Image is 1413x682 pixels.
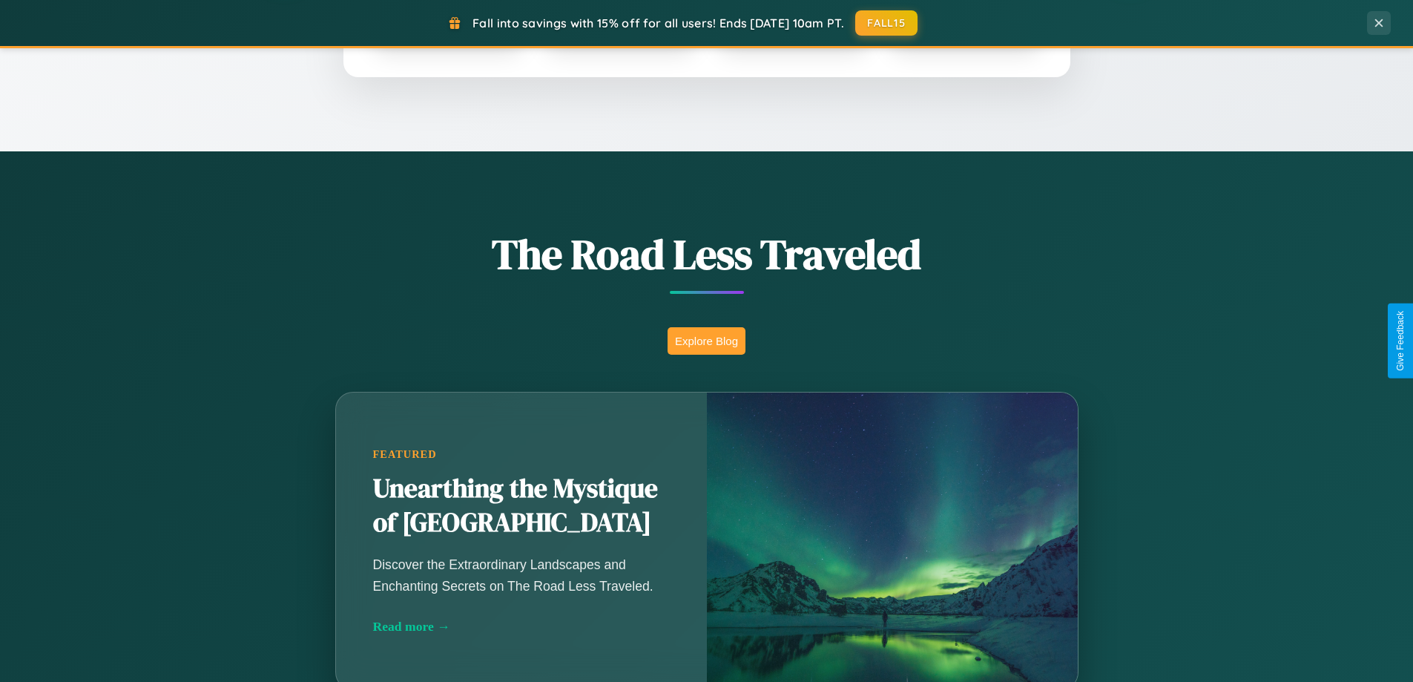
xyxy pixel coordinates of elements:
h2: Unearthing the Mystique of [GEOGRAPHIC_DATA] [373,472,670,540]
div: Featured [373,448,670,461]
p: Discover the Extraordinary Landscapes and Enchanting Secrets on The Road Less Traveled. [373,554,670,596]
button: FALL15 [855,10,918,36]
div: Give Feedback [1395,311,1406,371]
h1: The Road Less Traveled [262,226,1152,283]
span: Fall into savings with 15% off for all users! Ends [DATE] 10am PT. [472,16,844,30]
div: Read more → [373,619,670,635]
button: Explore Blog [668,327,745,355]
